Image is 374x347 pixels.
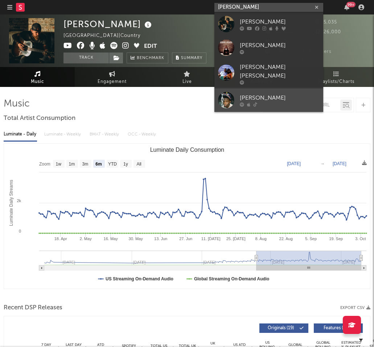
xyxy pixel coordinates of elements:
span: 5,035 [315,20,337,25]
div: [PERSON_NAME] [240,41,320,50]
text: 0 [19,229,21,233]
text: 22. Aug [279,237,293,241]
a: [PERSON_NAME] [214,36,323,59]
span: Music [31,78,44,86]
text: Luminate Daily Streams [9,180,14,226]
text: Zoom [39,162,50,167]
div: [PERSON_NAME] [63,18,153,30]
button: Export CSV [340,306,370,310]
button: Originals(19) [259,323,308,333]
text: 19. Sep [329,237,343,241]
a: Engagement [75,67,149,87]
button: Summary [172,53,206,63]
text: US Streaming On-Demand Audio [106,276,173,281]
text: 18. Apr [54,237,67,241]
text: 30. May [129,237,143,241]
a: Benchmark [127,53,168,63]
text: 5. Sep [305,237,317,241]
text: 27. Jun [179,237,192,241]
div: [PERSON_NAME] [PERSON_NAME] [240,63,320,80]
span: Benchmark [137,54,164,63]
button: Edit [144,42,157,51]
button: Features(1) [314,323,363,333]
text: 3m [82,162,89,167]
div: Luminate - Daily [4,128,37,141]
text: 11. [DATE] [201,237,221,241]
a: Live [149,67,224,87]
div: [PERSON_NAME] [240,17,320,26]
svg: Luminate Daily Consumption [4,144,370,289]
text: [DATE] [287,161,301,166]
button: Track [63,53,109,63]
text: 2. May [80,237,92,241]
text: Luminate Daily Consumption [150,147,225,153]
span: 26,000 [315,30,341,34]
text: 6m [95,162,102,167]
text: All [136,162,141,167]
span: Recent DSP Releases [4,304,62,312]
span: Total Artist Consumption [4,114,75,123]
text: → [320,161,325,166]
text: 8. Aug [255,237,267,241]
div: 99 + [346,2,355,7]
div: [GEOGRAPHIC_DATA] | Country [63,32,149,40]
span: Features ( 1 ) [318,326,352,330]
a: [PERSON_NAME] [214,88,323,112]
span: Summary [181,56,202,60]
text: 1m [69,162,75,167]
span: Originals ( 19 ) [264,326,297,330]
a: Playlists/Charts [299,67,374,87]
input: Search for artists [214,3,323,12]
text: 25. [DATE] [226,237,246,241]
div: [PERSON_NAME] [240,93,320,102]
text: 3. Oct [355,237,366,241]
text: 2k [17,198,21,203]
a: [PERSON_NAME] [214,12,323,36]
text: 13. Jun [154,237,167,241]
span: Playlists/Charts [318,78,354,86]
text: 16. May [104,237,118,241]
text: Global Streaming On-Demand Audio [194,276,270,281]
button: 99+ [344,4,349,10]
text: 1y [123,162,128,167]
text: YTD [108,162,117,167]
a: [PERSON_NAME] [PERSON_NAME] [214,59,323,88]
span: Engagement [98,78,127,86]
span: Live [182,78,192,86]
text: [DATE] [333,161,346,166]
text: 1w [56,162,62,167]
